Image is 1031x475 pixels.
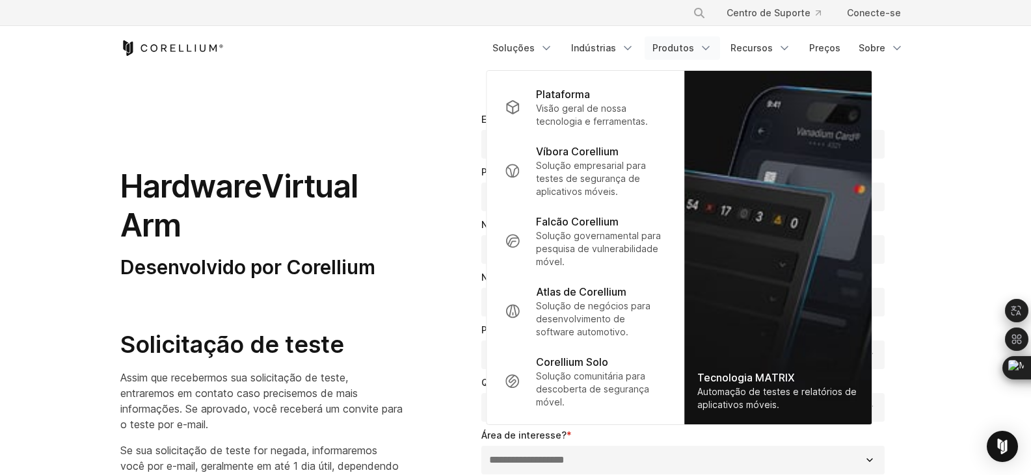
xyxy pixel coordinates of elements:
[481,166,547,177] font: Primeiro nome
[536,88,590,101] font: Plataforma
[494,136,676,206] a: Víbora Corellium Solução empresarial para testes de segurança de aplicativos móveis.
[536,160,646,197] font: Solução empresarial para testes de segurança de aplicativos móveis.
[536,103,648,127] font: Visão geral de nossa tecnologia e ferramentas.
[727,7,810,18] font: Centro de Suporte
[494,79,676,136] a: Plataforma Visão geral de nossa tecnologia e ferramentas.
[481,272,572,283] font: Número de telefone
[859,42,885,53] font: Sobre
[697,386,857,410] font: Automação de testes e relatórios de aplicativos móveis.
[492,42,535,53] font: Soluções
[120,167,261,205] font: Hardware
[481,324,535,335] font: País/Região
[688,1,711,25] button: Procurar
[120,167,358,244] font: Virtual Arm
[536,215,619,228] font: Falcão Corellium
[536,285,626,298] font: Atlas de Corellium
[494,206,676,276] a: Falcão Corellium Solução governamental para pesquisa de vulnerabilidade móvel.
[120,40,224,56] a: Página inicial do Corellium
[536,145,619,158] font: Víbora Corellium
[987,431,1018,462] div: Abra o Intercom Messenger
[536,300,650,337] font: Solução de negócios para desenvolvimento de software automotivo.
[485,36,911,60] div: Menu de navegação
[120,255,375,279] font: Desenvolvido por Corellium
[677,1,911,25] div: Menu de navegação
[697,371,795,384] font: Tecnologia MATRIX
[536,230,661,267] font: Solução governamental para pesquisa de vulnerabilidade móvel.
[809,42,840,53] font: Preços
[494,276,676,346] a: Atlas de Corellium Solução de negócios para desenvolvimento de software automotivo.
[684,71,872,424] img: Matrix_WebNav_1x
[571,42,616,53] font: Indústrias
[652,42,694,53] font: Produtos
[120,330,344,359] font: Solicitação de teste
[481,377,570,388] font: Qual é o seu setor?
[481,114,510,125] font: E-mail
[536,370,649,407] font: Solução comunitária para descoberta de segurança móvel.
[847,7,901,18] font: Conecte-se
[684,71,872,424] a: Tecnologia MATRIX Automação de testes e relatórios de aplicativos móveis.
[494,346,676,417] a: Corellium Solo Solução comunitária para descoberta de segurança móvel.
[481,219,579,230] font: Nome da organização
[481,430,567,441] font: Área de interesse?
[730,42,773,53] font: Recursos
[536,355,608,368] font: Corellium Solo
[120,371,403,431] font: Assim que recebermos sua solicitação de teste, entraremos em contato caso precisemos de mais info...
